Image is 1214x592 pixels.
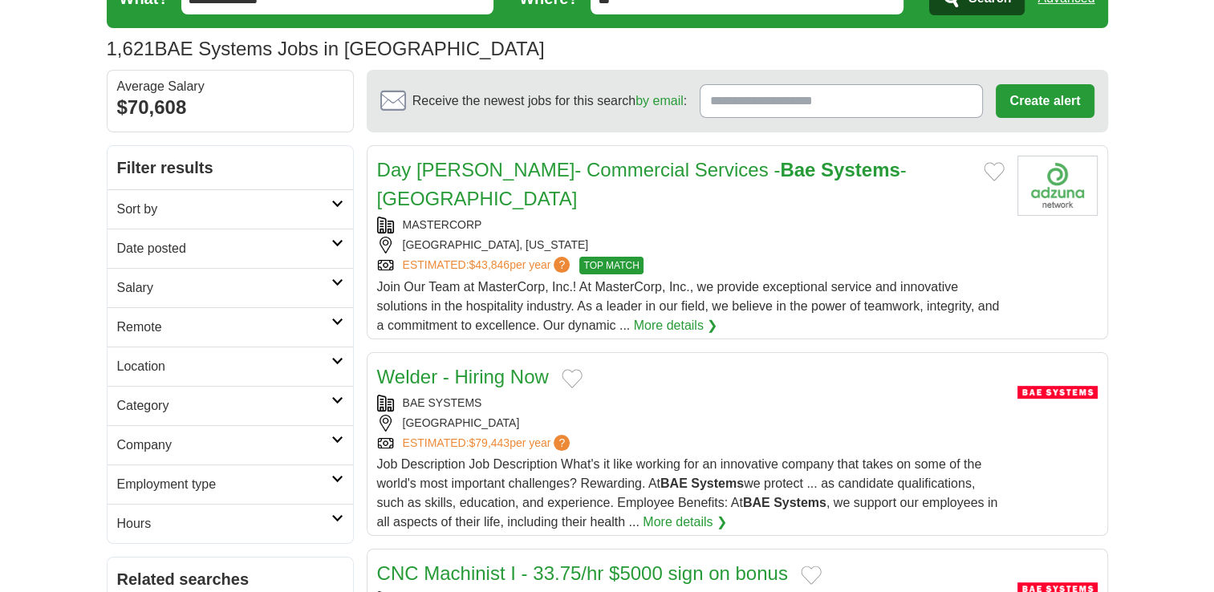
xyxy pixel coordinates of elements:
a: Company [108,425,353,464]
h2: Salary [117,278,331,298]
a: Sort by [108,189,353,229]
h2: Employment type [117,475,331,494]
img: BAE Systems logo [1017,363,1098,423]
h2: Remote [117,318,331,337]
div: $70,608 [117,93,343,122]
h2: Hours [117,514,331,533]
h2: Location [117,357,331,376]
a: ESTIMATED:$79,443per year? [403,435,574,452]
span: Job Description Job Description What's it like working for an innovative company that takes on so... [377,457,998,529]
button: Add to favorite jobs [801,566,822,585]
h2: Date posted [117,239,331,258]
span: ? [554,257,570,273]
div: [GEOGRAPHIC_DATA], [US_STATE] [377,237,1005,253]
a: Employment type [108,464,353,504]
strong: Systems [773,496,826,509]
strong: Systems [821,159,900,180]
a: Category [108,386,353,425]
span: $43,846 [469,258,510,271]
span: ? [554,435,570,451]
a: BAE SYSTEMS [403,396,482,409]
iframe: Sign in with Google Dialog [884,16,1198,233]
a: Salary [108,268,353,307]
strong: Bae [780,159,815,180]
a: Welder - Hiring Now [377,366,549,387]
h1: BAE Systems Jobs in [GEOGRAPHIC_DATA] [107,38,545,59]
a: Date posted [108,229,353,268]
a: ESTIMATED:$43,846per year? [403,257,574,274]
a: More details ❯ [634,316,718,335]
a: Day [PERSON_NAME]- Commercial Services -Bae Systems- [GEOGRAPHIC_DATA] [377,159,907,209]
div: Average Salary [117,80,343,93]
strong: BAE [660,476,688,490]
h2: Related searches [117,567,343,591]
a: Hours [108,504,353,543]
button: Add to favorite jobs [562,369,583,388]
span: $79,443 [469,436,510,449]
a: CNC Machinist I - 33.75/hr $5000 sign on bonus [377,562,788,584]
a: Remote [108,307,353,347]
span: 1,621 [107,34,155,63]
span: Join Our Team at MasterCorp, Inc.! At MasterCorp, Inc., we provide exceptional service and innova... [377,280,1000,332]
div: [GEOGRAPHIC_DATA] [377,415,1005,432]
strong: BAE [743,496,770,509]
span: Receive the newest jobs for this search : [412,91,687,111]
h2: Category [117,396,331,416]
a: Location [108,347,353,386]
h2: Sort by [117,200,331,219]
a: More details ❯ [643,513,727,532]
h2: Filter results [108,146,353,189]
h2: Company [117,436,331,455]
strong: Systems [691,476,744,490]
span: TOP MATCH [579,257,643,274]
a: by email [635,94,684,107]
div: MASTERCORP [377,217,1005,233]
